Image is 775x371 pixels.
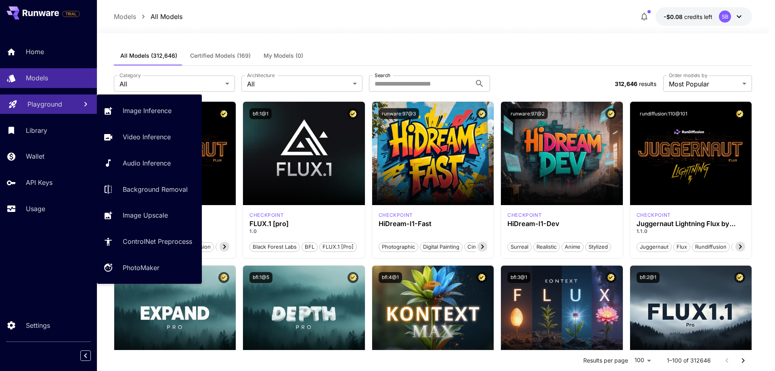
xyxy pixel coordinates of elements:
a: ControlNet Preprocess [97,232,202,252]
span: Surreal [508,243,531,251]
p: Models [114,12,136,21]
div: -$0.08107 [664,13,712,21]
button: Certified Model – Vetted for best performance and includes a commercial license. [734,108,745,119]
span: credits left [684,13,712,20]
a: Background Removal [97,179,202,199]
span: Most Popular [669,79,739,89]
button: Certified Model – Vetted for best performance and includes a commercial license. [476,272,487,283]
span: My Models (0) [264,52,303,59]
div: Collapse sidebar [86,348,97,363]
span: All [247,79,350,89]
p: 1–100 of 312646 [667,356,711,365]
span: -$0.08 [664,13,684,20]
div: HiDream Fast [379,212,413,219]
button: Certified Model – Vetted for best performance and includes a commercial license. [218,272,229,283]
p: PhotoMaker [123,263,159,272]
div: FLUX.1 D [637,212,671,219]
p: Home [26,47,44,57]
button: bfl:1@5 [249,272,272,283]
p: ControlNet Preprocess [123,237,192,246]
span: schnell [732,243,756,251]
button: Certified Model – Vetted for best performance and includes a commercial license. [348,272,358,283]
button: Certified Model – Vetted for best performance and includes a commercial license. [348,108,358,119]
button: bfl:2@1 [637,272,660,283]
span: Add your payment card to enable full platform functionality. [62,9,80,19]
p: 1.1.0 [637,228,746,235]
p: Settings [26,321,50,330]
div: fluxpro [249,212,284,219]
div: HiDream Dev [507,212,542,219]
label: Category [119,72,141,79]
p: Usage [26,204,45,214]
p: checkpoint [507,212,542,219]
p: Background Removal [123,184,188,194]
span: BFL [302,243,317,251]
span: Anime [562,243,583,251]
span: All [119,79,222,89]
span: flux [674,243,690,251]
span: TRIAL [63,11,80,17]
p: All Models [151,12,182,21]
span: rundiffusion [692,243,729,251]
button: bfl:3@1 [507,272,530,283]
span: Realistic [534,243,559,251]
p: Playground [27,99,62,109]
span: All Models (312,646) [120,52,177,59]
span: results [639,80,656,87]
span: Stylized [586,243,611,251]
p: 1.0 [249,228,358,235]
button: Collapse sidebar [80,350,91,361]
p: Video Inference [123,132,171,142]
p: API Keys [26,178,52,187]
span: Photographic [379,243,418,251]
span: Certified Models (169) [190,52,251,59]
button: Certified Model – Vetted for best performance and includes a commercial license. [476,108,487,119]
p: checkpoint [249,212,284,219]
button: Certified Model – Vetted for best performance and includes a commercial license. [605,108,616,119]
a: Image Inference [97,101,202,121]
span: Black Forest Labs [250,243,300,251]
h3: HiDream-I1-Fast [379,220,488,228]
span: pro [216,243,230,251]
button: -$0.08107 [656,7,752,26]
span: Digital Painting [420,243,462,251]
p: Models [26,73,48,83]
a: Image Upscale [97,205,202,225]
p: Library [26,126,47,135]
p: Wallet [26,151,44,161]
button: rundiffusion:110@101 [637,108,691,119]
a: Audio Inference [97,153,202,173]
label: Order models by [669,72,707,79]
button: bfl:4@1 [379,272,402,283]
button: Certified Model – Vetted for best performance and includes a commercial license. [218,108,229,119]
label: Architecture [247,72,274,79]
p: Image Upscale [123,210,168,220]
h3: HiDream-I1-Dev [507,220,616,228]
nav: breadcrumb [114,12,182,21]
button: runware:97@3 [379,108,419,119]
label: Search [375,72,390,79]
p: Image Inference [123,106,172,115]
span: 312,646 [615,80,637,87]
h3: Juggernaut Lightning Flux by RunDiffusion [637,220,746,228]
button: bfl:1@1 [249,108,272,119]
span: FLUX.1 [pro] [320,243,356,251]
a: Video Inference [97,127,202,147]
a: PhotoMaker [97,258,202,278]
button: Go to next page [735,352,751,369]
div: SB [719,10,731,23]
p: Audio Inference [123,158,171,168]
div: 100 [631,354,654,366]
span: juggernaut [637,243,671,251]
p: checkpoint [637,212,671,219]
button: Certified Model – Vetted for best performance and includes a commercial license. [605,272,616,283]
p: checkpoint [379,212,413,219]
button: runware:97@2 [507,108,548,119]
h3: FLUX.1 [pro] [249,220,358,228]
button: Certified Model – Vetted for best performance and includes a commercial license. [734,272,745,283]
span: Cinematic [465,243,495,251]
